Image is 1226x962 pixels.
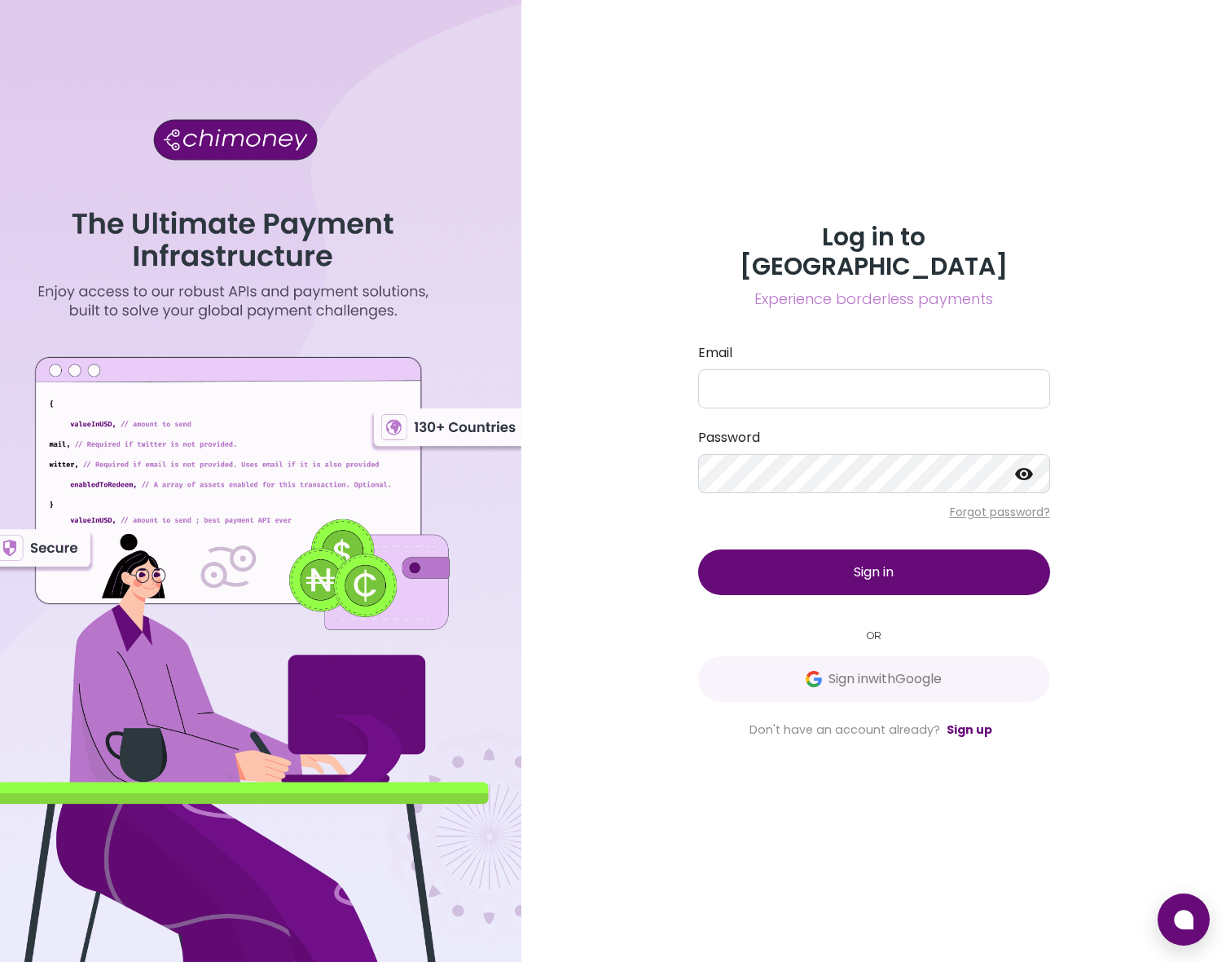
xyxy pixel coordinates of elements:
[828,669,942,689] span: Sign in with Google
[698,628,1050,643] small: OR
[749,721,940,738] span: Don't have an account already?
[698,428,1050,448] label: Password
[947,721,992,738] a: Sign up
[698,343,1050,363] label: Email
[698,549,1050,595] button: Sign in
[1158,894,1210,946] button: Open chat window
[698,504,1050,520] p: Forgot password?
[698,288,1050,311] span: Experience borderless payments
[698,223,1050,281] h3: Log in to [GEOGRAPHIC_DATA]
[854,563,894,581] span: Sign in
[698,656,1050,702] button: GoogleSign inwithGoogle
[806,671,822,687] img: Google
